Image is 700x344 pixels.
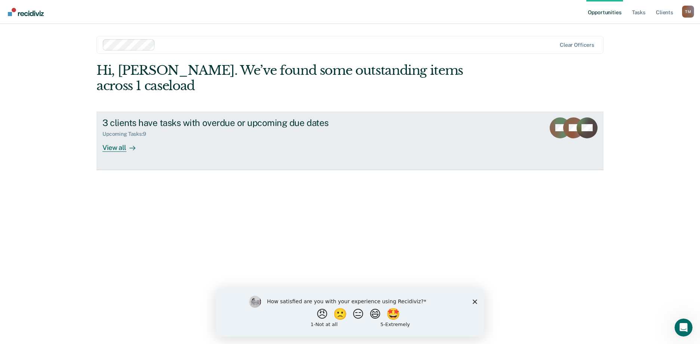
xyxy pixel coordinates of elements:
div: Clear officers [560,42,594,48]
div: View all [102,137,144,152]
div: Upcoming Tasks : 9 [102,131,152,137]
button: Profile dropdown button [682,6,694,18]
a: 3 clients have tasks with overdue or upcoming due datesUpcoming Tasks:9View all [96,111,604,170]
div: 3 clients have tasks with overdue or upcoming due dates [102,117,365,128]
div: T M [682,6,694,18]
img: Recidiviz [8,8,44,16]
div: Hi, [PERSON_NAME]. We’ve found some outstanding items across 1 caseload [96,63,502,93]
iframe: Intercom live chat [675,319,693,337]
iframe: Survey by Kim from Recidiviz [216,288,484,337]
